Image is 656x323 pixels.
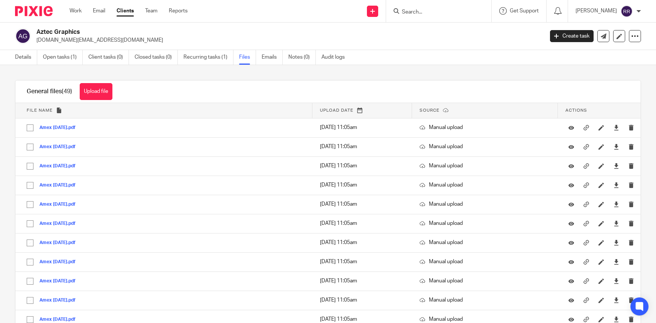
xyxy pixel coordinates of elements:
[320,124,405,131] p: [DATE] 11:05am
[36,36,539,44] p: [DOMAIN_NAME][EMAIL_ADDRESS][DOMAIN_NAME]
[614,143,619,150] a: Download
[88,50,129,65] a: Client tasks (0)
[320,162,405,170] p: [DATE] 11:05am
[614,277,619,285] a: Download
[288,50,316,65] a: Notes (0)
[614,315,619,323] a: Download
[320,258,405,265] p: [DATE] 11:05am
[15,28,31,44] img: svg%3E
[23,217,37,231] input: Select
[420,296,550,304] p: Manual upload
[420,124,550,131] p: Manual upload
[135,50,178,65] a: Closed tasks (0)
[614,124,619,131] a: Download
[39,298,81,303] button: Amex [DATE].pdf
[576,7,617,15] p: [PERSON_NAME]
[550,30,594,42] a: Create task
[39,221,81,226] button: Amex [DATE].pdf
[39,279,81,284] button: Amex [DATE].pdf
[15,50,37,65] a: Details
[420,181,550,189] p: Manual upload
[36,28,438,36] h2: Aztec Graphics
[614,200,619,208] a: Download
[80,83,112,100] button: Upload file
[320,239,405,246] p: [DATE] 11:05am
[15,6,53,16] img: Pixie
[320,220,405,227] p: [DATE] 11:05am
[621,5,633,17] img: svg%3E
[510,8,539,14] span: Get Support
[93,7,105,15] a: Email
[23,140,37,154] input: Select
[614,296,619,304] a: Download
[39,317,81,322] button: Amex [DATE].pdf
[420,143,550,150] p: Manual upload
[321,50,350,65] a: Audit logs
[320,143,405,150] p: [DATE] 11:05am
[70,7,82,15] a: Work
[420,258,550,265] p: Manual upload
[23,121,37,135] input: Select
[614,181,619,189] a: Download
[23,178,37,193] input: Select
[565,108,587,112] span: Actions
[320,296,405,304] p: [DATE] 11:05am
[39,240,81,246] button: Amex [DATE].pdf
[23,274,37,288] input: Select
[320,315,405,323] p: [DATE] 11:05am
[117,7,134,15] a: Clients
[401,9,469,16] input: Search
[23,197,37,212] input: Select
[39,125,81,130] button: Amex [DATE].pdf
[614,162,619,170] a: Download
[39,183,81,188] button: Amex [DATE].pdf
[420,200,550,208] p: Manual upload
[420,220,550,227] p: Manual upload
[420,108,439,112] span: Source
[420,239,550,246] p: Manual upload
[320,200,405,208] p: [DATE] 11:05am
[183,50,233,65] a: Recurring tasks (1)
[39,202,81,207] button: Amex [DATE].pdf
[145,7,158,15] a: Team
[27,88,72,96] h1: General files
[320,108,353,112] span: Upload date
[39,259,81,265] button: Amex [DATE].pdf
[239,50,256,65] a: Files
[23,159,37,173] input: Select
[420,162,550,170] p: Manual upload
[39,144,81,150] button: Amex [DATE].pdf
[420,277,550,285] p: Manual upload
[62,88,72,94] span: (49)
[320,277,405,285] p: [DATE] 11:05am
[320,181,405,189] p: [DATE] 11:05am
[39,164,81,169] button: Amex [DATE].pdf
[27,108,53,112] span: File name
[23,293,37,308] input: Select
[614,239,619,246] a: Download
[420,315,550,323] p: Manual upload
[614,258,619,265] a: Download
[23,236,37,250] input: Select
[23,255,37,269] input: Select
[262,50,283,65] a: Emails
[169,7,188,15] a: Reports
[614,220,619,227] a: Download
[43,50,83,65] a: Open tasks (1)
